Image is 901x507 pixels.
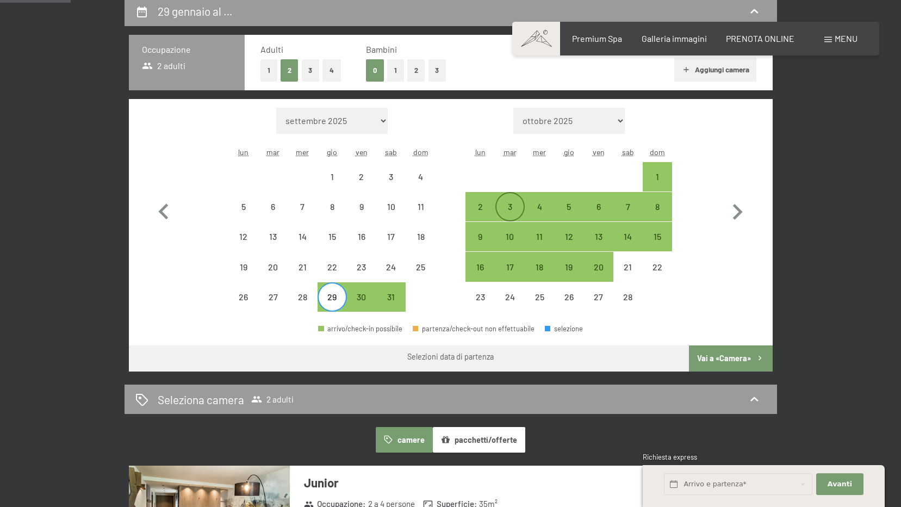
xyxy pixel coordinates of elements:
button: 2 [281,59,299,82]
div: Mon Feb 02 2026 [465,192,495,221]
button: pacchetti/offerte [433,427,525,452]
div: 29 [319,293,346,320]
div: Mon Jan 19 2026 [229,252,258,281]
button: 3 [302,59,320,82]
div: arrivo/check-in non effettuabile [347,192,376,221]
div: 4 [407,172,434,200]
div: 12 [555,232,582,259]
div: Wed Feb 04 2026 [525,192,554,221]
div: Tue Feb 24 2026 [495,282,525,312]
div: arrivo/check-in non effettuabile [318,162,347,191]
div: Tue Feb 10 2026 [495,222,525,251]
div: Wed Jan 28 2026 [288,282,317,312]
div: arrivo/check-in possibile [495,222,525,251]
div: Thu Feb 26 2026 [554,282,583,312]
div: Fri Jan 30 2026 [347,282,376,312]
div: arrivo/check-in non effettuabile [613,252,643,281]
abbr: giovedì [327,147,337,157]
div: Thu Jan 29 2026 [318,282,347,312]
div: arrivo/check-in possibile [583,252,613,281]
div: arrivo/check-in non effettuabile [406,192,435,221]
div: 20 [585,263,612,290]
div: 24 [496,293,524,320]
div: Mon Jan 05 2026 [229,192,258,221]
div: arrivo/check-in non effettuabile [583,282,613,312]
div: Sat Jan 31 2026 [376,282,406,312]
div: arrivo/check-in non effettuabile [288,282,317,312]
h3: Junior [304,474,627,491]
div: Fri Feb 27 2026 [583,282,613,312]
div: arrivo/check-in possibile [495,252,525,281]
div: arrivo/check-in non effettuabile [613,282,643,312]
div: arrivo/check-in possibile [613,192,643,221]
div: arrivo/check-in non effettuabile [406,222,435,251]
abbr: domenica [650,147,665,157]
div: arrivo/check-in non effettuabile [406,162,435,191]
div: Sat Jan 03 2026 [376,162,406,191]
button: 4 [322,59,341,82]
span: Menu [835,33,857,44]
div: 14 [614,232,642,259]
div: Sat Jan 24 2026 [376,252,406,281]
div: arrivo/check-in possibile [525,252,554,281]
abbr: martedì [504,147,517,157]
div: Wed Feb 11 2026 [525,222,554,251]
div: arrivo/check-in possibile [525,222,554,251]
div: arrivo/check-in non effettuabile [229,222,258,251]
div: arrivo/check-in non effettuabile [258,192,288,221]
div: 17 [496,263,524,290]
abbr: giovedì [564,147,574,157]
div: Sat Jan 17 2026 [376,222,406,251]
div: arrivo/check-in non effettuabile [376,162,406,191]
span: Galleria immagini [642,33,707,44]
a: PRENOTA ONLINE [726,33,794,44]
div: 1 [644,172,671,200]
div: arrivo/check-in non effettuabile [465,282,495,312]
div: 5 [230,202,257,230]
div: Sat Feb 21 2026 [613,252,643,281]
div: arrivo/check-in non effettuabile [318,192,347,221]
div: Mon Jan 12 2026 [229,222,258,251]
div: arrivo/check-in non effettuabile [495,282,525,312]
a: Premium Spa [572,33,622,44]
div: arrivo/check-in non effettuabile [554,282,583,312]
div: Sun Feb 22 2026 [643,252,672,281]
div: Thu Jan 15 2026 [318,222,347,251]
div: arrivo/check-in possibile [318,282,347,312]
abbr: sabato [622,147,634,157]
abbr: venerdì [356,147,368,157]
div: arrivo/check-in non effettuabile [229,282,258,312]
div: Tue Feb 03 2026 [495,192,525,221]
button: Vai a «Camera» [689,345,772,372]
span: Richiesta express [643,453,697,461]
div: arrivo/check-in non effettuabile [525,282,554,312]
div: Thu Feb 12 2026 [554,222,583,251]
div: Wed Feb 25 2026 [525,282,554,312]
div: partenza/check-out non effettuabile [413,325,535,332]
div: Mon Jan 26 2026 [229,282,258,312]
div: 28 [289,293,316,320]
div: 25 [526,293,553,320]
div: 11 [526,232,553,259]
span: 2 adulti [142,60,186,72]
div: Mon Feb 16 2026 [465,252,495,281]
div: 17 [377,232,405,259]
div: 6 [259,202,287,230]
div: arrivo/check-in non effettuabile [347,162,376,191]
div: Sat Feb 28 2026 [613,282,643,312]
div: arrivo/check-in possibile [376,282,406,312]
div: selezione [545,325,583,332]
div: arrivo/check-in possibile [525,192,554,221]
button: 2 [407,59,425,82]
div: arrivo/check-in non effettuabile [229,252,258,281]
div: 2 [348,172,375,200]
div: 13 [259,232,287,259]
div: Thu Feb 19 2026 [554,252,583,281]
div: 10 [377,202,405,230]
div: 10 [496,232,524,259]
div: arrivo/check-in non effettuabile [288,252,317,281]
div: Thu Jan 08 2026 [318,192,347,221]
div: Thu Jan 22 2026 [318,252,347,281]
abbr: mercoledì [296,147,309,157]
